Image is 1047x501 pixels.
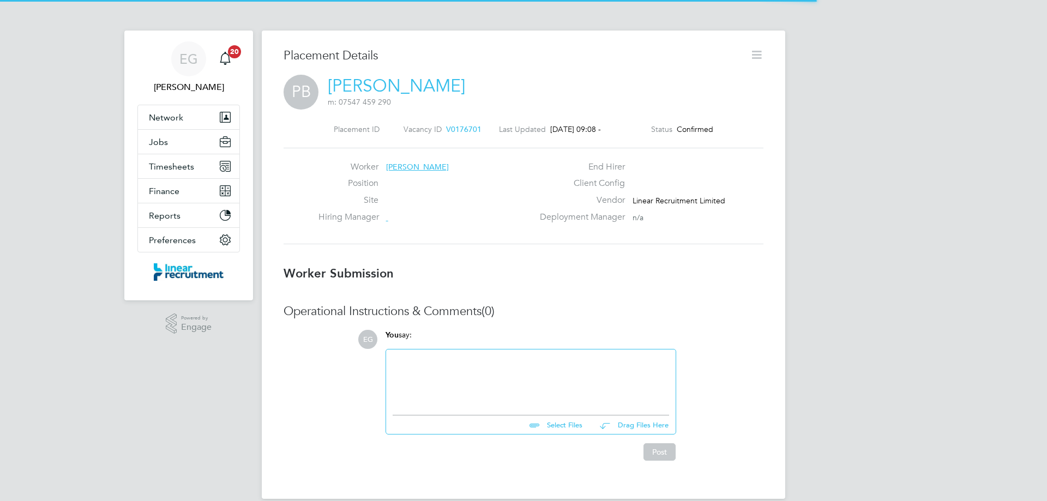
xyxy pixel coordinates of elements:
button: Network [138,105,239,129]
span: m: 07547 459 290 [328,97,391,107]
label: Client Config [533,178,625,189]
button: Jobs [138,130,239,154]
span: PB [284,75,318,110]
div: say: [386,330,676,349]
label: Site [318,195,378,206]
b: Worker Submission [284,266,394,281]
button: Reports [138,203,239,227]
button: Preferences [138,228,239,252]
span: 20 [228,45,241,58]
label: Placement ID [334,124,380,134]
a: 20 [214,41,236,76]
span: Network [149,112,183,123]
a: [PERSON_NAME] [328,75,465,96]
span: Timesheets [149,161,194,172]
label: Status [651,124,672,134]
label: Vacancy ID [404,124,442,134]
span: Preferences [149,235,196,245]
a: Go to home page [137,263,240,281]
span: n/a [633,213,643,222]
span: Confirmed [677,124,713,134]
span: Reports [149,210,180,221]
label: Worker [318,161,378,173]
label: Last Updated [499,124,546,134]
span: V0176701 [446,124,482,134]
a: Powered byEngage [166,313,212,334]
label: Position [318,178,378,189]
span: Jobs [149,137,168,147]
a: EG[PERSON_NAME] [137,41,240,94]
span: Linear Recruitment Limited [633,196,725,206]
label: Deployment Manager [533,212,625,223]
span: (0) [482,304,495,318]
label: End Hirer [533,161,625,173]
nav: Main navigation [124,31,253,300]
button: Timesheets [138,154,239,178]
label: Hiring Manager [318,212,378,223]
img: linearrecruitment-logo-retina.png [154,263,224,281]
button: Post [643,443,676,461]
span: EG [179,52,198,66]
h3: Operational Instructions & Comments [284,304,763,319]
span: You [386,330,399,340]
span: EG [358,330,377,349]
span: [DATE] 09:08 - [550,124,601,134]
span: Eshanthi Goonetilleke [137,81,240,94]
span: Powered by [181,313,212,323]
h3: Placement Details [284,48,742,64]
span: Finance [149,186,179,196]
button: Drag Files Here [591,414,669,437]
span: [PERSON_NAME] [386,162,449,172]
label: Vendor [533,195,625,206]
span: Engage [181,323,212,332]
button: Finance [138,179,239,203]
